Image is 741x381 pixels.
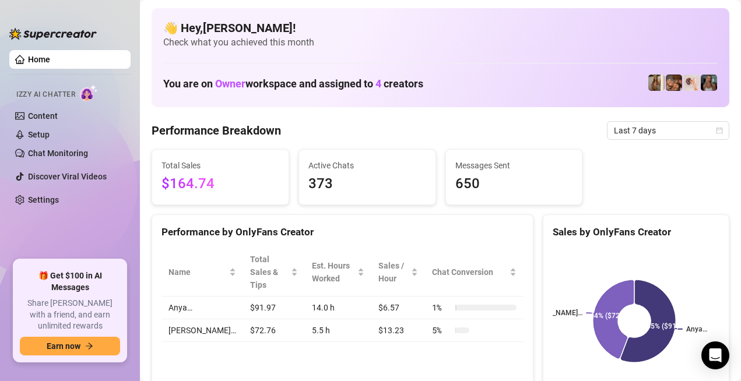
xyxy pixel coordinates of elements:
[250,253,289,291] span: Total Sales & Tips
[163,36,718,49] span: Check what you achieved this month
[20,298,120,332] span: Share [PERSON_NAME] with a friend, and earn unlimited rewards
[16,89,75,100] span: Izzy AI Chatter
[243,248,305,297] th: Total Sales & Tips
[28,149,88,158] a: Chat Monitoring
[47,341,80,351] span: Earn now
[163,77,423,90] h1: You are on workspace and assigned to creators
[701,341,729,369] div: Open Intercom Messenger
[215,77,245,90] span: Owner
[432,301,451,314] span: 1 %
[371,248,425,297] th: Sales / Hour
[28,172,107,181] a: Discover Viral Videos
[716,127,723,134] span: calendar
[455,173,573,195] span: 650
[28,195,59,204] a: Settings
[161,159,279,172] span: Total Sales
[553,224,719,240] div: Sales by OnlyFans Creator
[161,319,243,342] td: [PERSON_NAME]…
[312,259,355,285] div: Est. Hours Worked
[666,75,682,91] img: Anya (@mariuania)
[686,325,707,333] text: Anya…
[455,159,573,172] span: Messages Sent
[85,342,93,350] span: arrow-right
[648,75,665,91] img: FlowWithSky (@flowwithsky)
[20,337,120,355] button: Earn nowarrow-right
[20,270,120,293] span: 🎁 Get $100 in AI Messages
[28,111,58,121] a: Content
[375,77,381,90] span: 4
[425,248,524,297] th: Chat Conversion
[9,28,97,40] img: logo-BBDzfeDw.svg
[308,173,426,195] span: 373
[701,75,717,91] img: Meredith (@movewithmeredith)
[308,159,426,172] span: Active Chats
[614,122,722,139] span: Last 7 days
[371,297,425,319] td: $6.57
[161,248,243,297] th: Name
[305,319,371,342] td: 5.5 h
[305,297,371,319] td: 14.0 h
[28,55,50,64] a: Home
[432,324,451,337] span: 5 %
[161,297,243,319] td: Anya…
[80,84,98,101] img: AI Chatter
[163,20,718,36] h4: 👋 Hey, [PERSON_NAME] !
[152,122,281,139] h4: Performance Breakdown
[161,224,524,240] div: Performance by OnlyFans Creator
[371,319,425,342] td: $13.23
[525,309,583,317] text: [PERSON_NAME]…
[243,319,305,342] td: $72.76
[168,266,227,278] span: Name
[161,173,279,195] span: $164.74
[28,130,50,139] a: Setup
[243,297,305,319] td: $91.97
[683,75,700,91] img: Club (@clubanya)
[378,259,409,285] span: Sales / Hour
[432,266,507,278] span: Chat Conversion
